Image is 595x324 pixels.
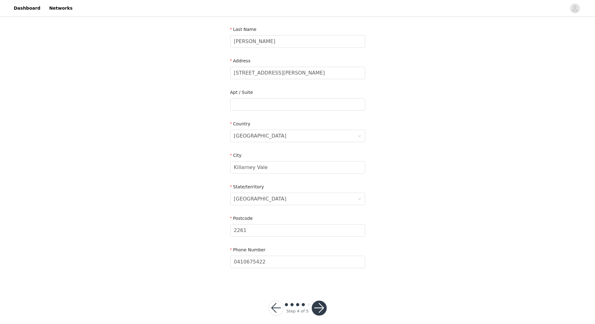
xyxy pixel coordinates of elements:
[230,247,266,252] label: Phone Number
[286,308,309,314] div: Step 4 of 5
[230,27,256,32] label: Last Name
[230,58,250,63] label: Address
[230,121,250,126] label: Country
[234,193,286,205] div: New South Wales
[358,134,361,138] i: icon: down
[230,90,253,95] label: Apt / Suite
[234,130,286,142] div: Australia
[572,3,578,13] div: avatar
[230,184,264,189] label: State/territory
[230,216,253,221] label: Postcode
[45,1,76,15] a: Networks
[230,153,242,158] label: City
[10,1,44,15] a: Dashboard
[358,197,361,201] i: icon: down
